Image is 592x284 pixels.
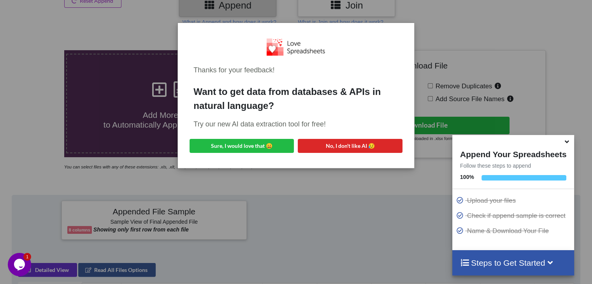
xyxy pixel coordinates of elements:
button: No, I don't like AI 😥 [298,139,402,153]
h4: Append Your Spreadsheets [452,147,574,159]
iframe: chat widget [8,253,33,276]
div: Thanks for your feedback! [193,65,398,75]
div: Try our new AI data extraction tool for free! [193,119,398,130]
b: 100 % [460,174,474,180]
p: Name & Download Your File [456,226,572,236]
div: Want to get data from databases & APIs in natural language? [193,85,398,113]
h4: Steps to Get Started [460,258,566,268]
p: Upload your files [456,196,572,205]
p: Check if append sample is correct [456,211,572,221]
button: Sure, I would love that 😀 [190,139,294,153]
p: Follow these steps to append [452,162,574,170]
img: Logo.png [267,39,325,55]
